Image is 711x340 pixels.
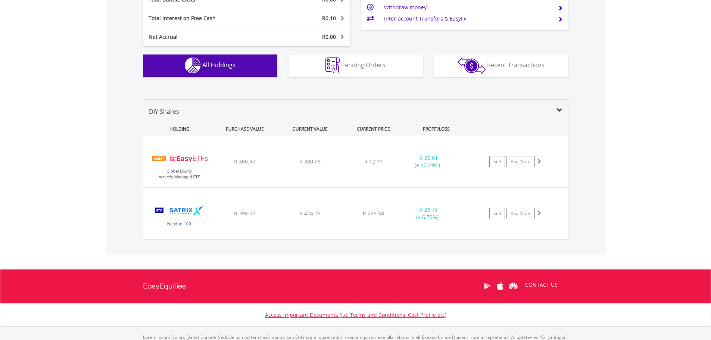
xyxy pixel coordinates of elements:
div: PURCHASE VALUE [213,122,277,136]
span: R 235.58 [363,210,384,217]
span: R 424.75 [299,210,321,217]
span: Pending Orders [341,61,386,69]
div: CURRENT PRICE [343,122,403,136]
td: Inter-account Transfers & EasyFx [384,13,552,24]
span: R0.10 [322,15,336,22]
button: Recent Transactions [434,54,568,77]
div: Total Interest on Free Cash [143,15,264,22]
img: pending_instructions-wht.png [325,57,340,74]
div: HOLDING [144,122,212,136]
span: Recent Transactions [487,61,545,69]
span: R 12.11 [364,158,383,165]
a: Apple [494,274,507,297]
div: CURRENT VALUE [278,122,342,136]
div: Net Accrual [143,33,264,41]
button: All Holdings [143,54,277,77]
a: Buy More [506,208,535,219]
span: R 30.61 [420,154,438,161]
span: R 300.37 [234,158,255,165]
div: PROFIT/LOSS [405,122,468,136]
a: Google Play [481,274,494,297]
span: All Holdings [202,61,236,69]
img: TFSA.EASYGE.png [147,146,211,185]
td: Withdraw money [384,2,552,13]
div: + (+ 6.72%) [399,206,456,221]
a: EasyEquities [143,269,186,303]
span: R0.00 [322,33,336,40]
img: holdings-wht.png [185,57,201,74]
span: R 398.02 [234,210,255,217]
a: Buy More [506,156,535,167]
span: R 330.98 [299,158,321,165]
a: Huawei [507,274,520,297]
div: + (+ 10.19%) [399,154,456,169]
a: Sell [489,156,505,167]
a: Access Important Documents (i.e. Terms and Conditions, Cost Profile etc) [265,311,446,318]
span: R 26.73 [420,206,438,213]
button: Pending Orders [289,54,423,77]
a: Sell [489,208,505,219]
a: CONTACT US [520,274,563,295]
span: DIY Shares [149,107,179,116]
img: transactions-zar-wht.png [458,57,486,74]
img: TFSA.STXNDQ.png [147,197,211,237]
